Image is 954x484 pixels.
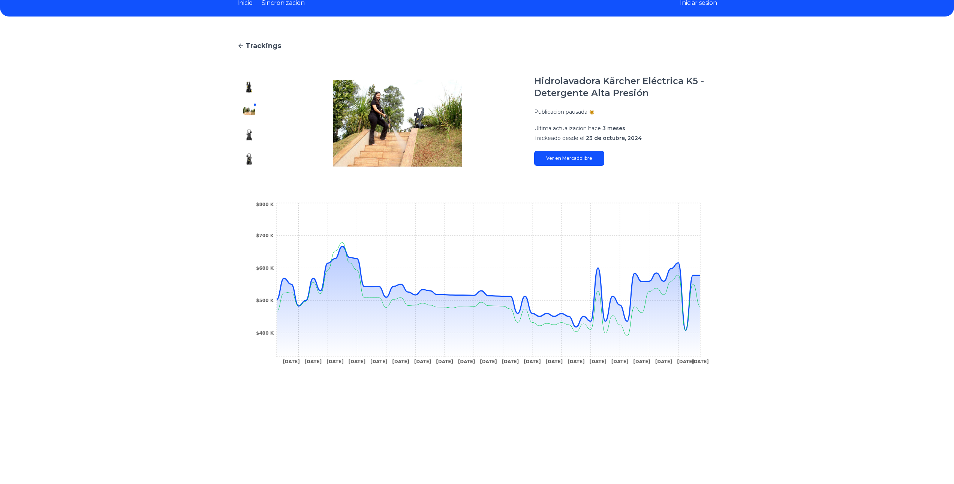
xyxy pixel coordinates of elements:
img: Hidrolavadora Kärcher Eléctrica K5 - Detergente Alta Presión [243,105,255,117]
a: Trackings [237,41,717,51]
tspan: [DATE] [589,359,607,364]
p: Publicacion pausada [534,108,587,116]
img: Hidrolavadora Kärcher Eléctrica K5 - Detergente Alta Presión [243,153,255,165]
span: 23 de octubre, 2024 [586,135,642,141]
tspan: [DATE] [502,359,519,364]
a: Ver en Mercadolibre [534,151,604,166]
tspan: [DATE] [392,359,409,364]
span: Trackings [246,41,281,51]
tspan: $700 K [256,233,274,238]
img: Hidrolavadora Kärcher Eléctrica K5 - Detergente Alta Presión [276,75,519,171]
span: Ultima actualizacion hace [534,125,601,132]
tspan: $600 K [256,266,274,271]
tspan: [DATE] [414,359,431,364]
img: Hidrolavadora Kärcher Eléctrica K5 - Detergente Alta Presión [243,81,255,93]
tspan: [DATE] [348,359,365,364]
span: Trackeado desde el [534,135,584,141]
tspan: [DATE] [524,359,541,364]
tspan: $800 K [256,202,274,207]
img: Hidrolavadora Kärcher Eléctrica K5 - Detergente Alta Presión [243,129,255,141]
tspan: [DATE] [545,359,563,364]
span: 3 meses [602,125,625,132]
tspan: [DATE] [655,359,672,364]
tspan: [DATE] [326,359,344,364]
tspan: [DATE] [458,359,475,364]
tspan: [DATE] [611,359,628,364]
tspan: [DATE] [283,359,300,364]
h1: Hidrolavadora Kärcher Eléctrica K5 - Detergente Alta Presión [534,75,717,99]
tspan: [DATE] [480,359,497,364]
tspan: [DATE] [677,359,694,364]
tspan: [DATE] [633,359,650,364]
tspan: [DATE] [370,359,387,364]
tspan: $400 K [256,331,274,336]
tspan: [DATE] [692,359,709,364]
tspan: $500 K [256,298,274,303]
tspan: [DATE] [567,359,584,364]
tspan: [DATE] [436,359,453,364]
tspan: [DATE] [304,359,322,364]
